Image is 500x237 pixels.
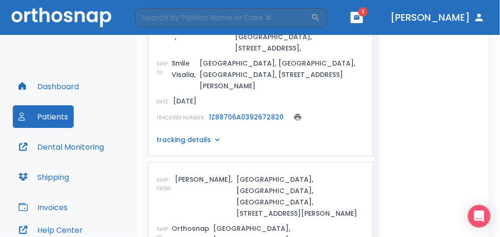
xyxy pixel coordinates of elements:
p: Smile Visalia, [172,58,196,80]
p: SHIP FROM: [156,176,171,193]
span: 1 [358,7,368,17]
div: Open Intercom Messenger [468,205,491,228]
img: Orthosnap [11,8,112,27]
p: DATE: [156,98,169,106]
p: [GEOGRAPHIC_DATA], [GEOGRAPHIC_DATA], [GEOGRAPHIC_DATA], [STREET_ADDRESS][PERSON_NAME] [199,58,365,92]
button: Shipping [13,166,75,188]
p: tracking details [156,135,211,144]
button: Dental Monitoring [13,135,110,158]
a: 1Z88706A0392672820 [209,112,284,122]
button: Patients [13,105,74,128]
p: SHIP TO: [156,60,168,77]
p: [PERSON_NAME], [175,174,233,185]
p: TRACKING NUMBER: [156,114,205,122]
p: [GEOGRAPHIC_DATA], [GEOGRAPHIC_DATA], [GEOGRAPHIC_DATA], [STREET_ADDRESS][PERSON_NAME] [236,174,365,219]
input: Search by Patient Name or Case # [135,8,311,27]
button: Dashboard [13,75,85,98]
p: [DATE] [173,95,197,107]
button: [PERSON_NAME] [387,9,489,26]
button: print [291,110,304,124]
button: Invoices [13,196,73,219]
